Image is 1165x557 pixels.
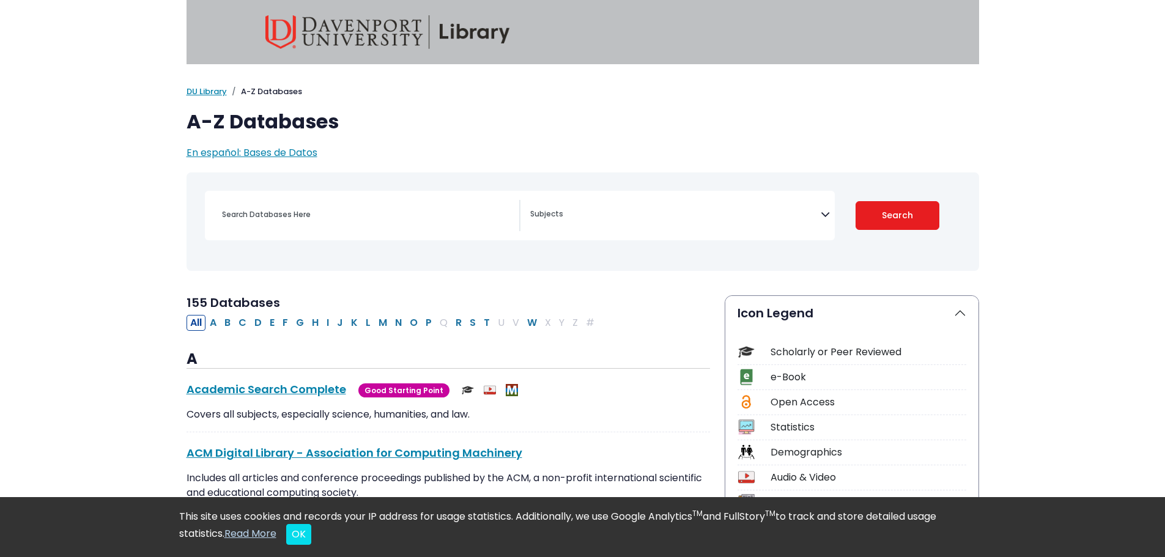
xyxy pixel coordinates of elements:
[279,315,292,331] button: Filter Results F
[480,315,494,331] button: Filter Results T
[725,296,978,330] button: Icon Legend
[391,315,405,331] button: Filter Results N
[187,110,979,133] h1: A-Z Databases
[206,315,220,331] button: Filter Results A
[523,315,541,331] button: Filter Results W
[187,407,710,422] p: Covers all subjects, especially science, humanities, and law.
[771,495,966,510] div: Newspapers
[224,526,276,540] a: Read More
[739,394,754,410] img: Icon Open Access
[251,315,265,331] button: Filter Results D
[286,524,311,545] button: Close
[771,470,966,485] div: Audio & Video
[738,344,755,360] img: Icon Scholarly or Peer Reviewed
[452,315,465,331] button: Filter Results R
[466,315,479,331] button: Filter Results S
[771,420,966,435] div: Statistics
[358,383,449,397] span: Good Starting Point
[187,315,599,329] div: Alpha-list to filter by first letter of database name
[227,86,302,98] li: A-Z Databases
[765,508,775,518] sup: TM
[347,315,361,331] button: Filter Results K
[462,384,474,396] img: Scholarly or Peer Reviewed
[422,315,435,331] button: Filter Results P
[506,384,518,396] img: MeL (Michigan electronic Library)
[187,86,979,98] nav: breadcrumb
[771,370,966,385] div: e-Book
[406,315,421,331] button: Filter Results O
[187,315,205,331] button: All
[738,444,755,460] img: Icon Demographics
[692,508,703,518] sup: TM
[187,471,710,515] p: Includes all articles and conference proceedings published by the ACM, a non-profit international...
[738,369,755,385] img: Icon e-Book
[187,445,522,460] a: ACM Digital Library - Association for Computing Machinery
[179,509,986,545] div: This site uses cookies and records your IP address for usage statistics. Additionally, we use Goo...
[375,315,391,331] button: Filter Results M
[738,419,755,435] img: Icon Statistics
[187,382,346,397] a: Academic Search Complete
[771,395,966,410] div: Open Access
[221,315,234,331] button: Filter Results B
[235,315,250,331] button: Filter Results C
[323,315,333,331] button: Filter Results I
[771,345,966,360] div: Scholarly or Peer Reviewed
[215,205,519,223] input: Search database by title or keyword
[484,384,496,396] img: Audio & Video
[738,469,755,485] img: Icon Audio & Video
[265,15,510,49] img: Davenport University Library
[308,315,322,331] button: Filter Results H
[530,210,821,220] textarea: Search
[292,315,308,331] button: Filter Results G
[187,86,227,97] a: DU Library
[856,201,939,230] button: Submit for Search Results
[187,294,280,311] span: 155 Databases
[266,315,278,331] button: Filter Results E
[187,146,317,160] a: En español: Bases de Datos
[187,350,710,369] h3: A
[771,445,966,460] div: Demographics
[333,315,347,331] button: Filter Results J
[738,494,755,511] img: Icon Newspapers
[362,315,374,331] button: Filter Results L
[187,172,979,271] nav: Search filters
